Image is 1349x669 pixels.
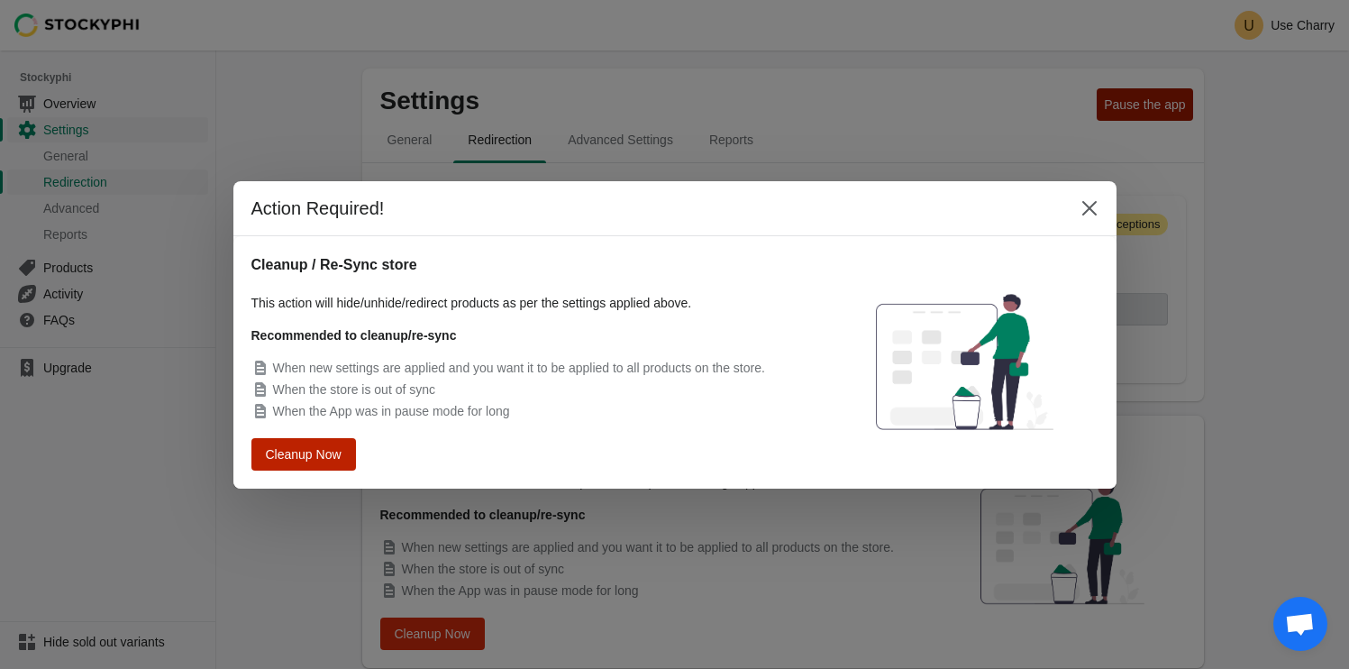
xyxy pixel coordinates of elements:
[251,196,1055,221] h2: Action Required!
[251,294,813,312] p: This action will hide/unhide/redirect products as per the settings applied above.
[256,439,351,468] button: Cleanup Now
[251,328,457,343] strong: Recommended to cleanup/re-sync
[251,254,813,276] h2: Cleanup / Re-Sync store
[1073,192,1106,225] button: Close
[273,404,510,418] span: When the App was in pause mode for long
[269,447,338,460] span: Cleanup Now
[273,382,436,397] span: When the store is out of sync
[273,361,765,375] span: When new settings are applied and you want it to be applied to all products on the store.
[1273,597,1327,651] a: Open chat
